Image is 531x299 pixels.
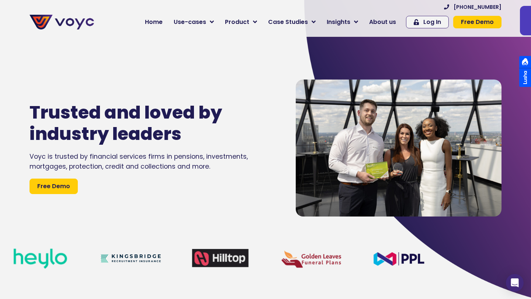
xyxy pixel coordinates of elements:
a: [PHONE_NUMBER] [444,4,502,10]
img: voyc-full-logo [29,15,94,29]
a: Case Studies [263,15,321,29]
span: Free Demo [37,182,70,191]
a: Product [219,15,263,29]
a: About us [364,15,402,29]
a: Use-cases [168,15,219,29]
span: About us [369,18,396,27]
span: Home [145,18,163,27]
span: Insights [327,18,350,27]
a: Home [139,15,168,29]
span: Use-cases [174,18,206,27]
span: Log In [423,19,441,25]
div: Open Intercom Messenger [506,274,524,292]
a: Free Demo [29,179,78,194]
span: [PHONE_NUMBER] [454,4,502,10]
div: Voyc is trusted by financial services firms in pensions, investments, mortgages, protection, cred... [29,152,274,171]
span: Free Demo [461,19,494,25]
h1: Trusted and loved by industry leaders [29,102,251,144]
span: Case Studies [268,18,308,27]
a: Insights [321,15,364,29]
span: Product [225,18,249,27]
a: Free Demo [453,16,502,28]
a: Log In [406,16,449,28]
